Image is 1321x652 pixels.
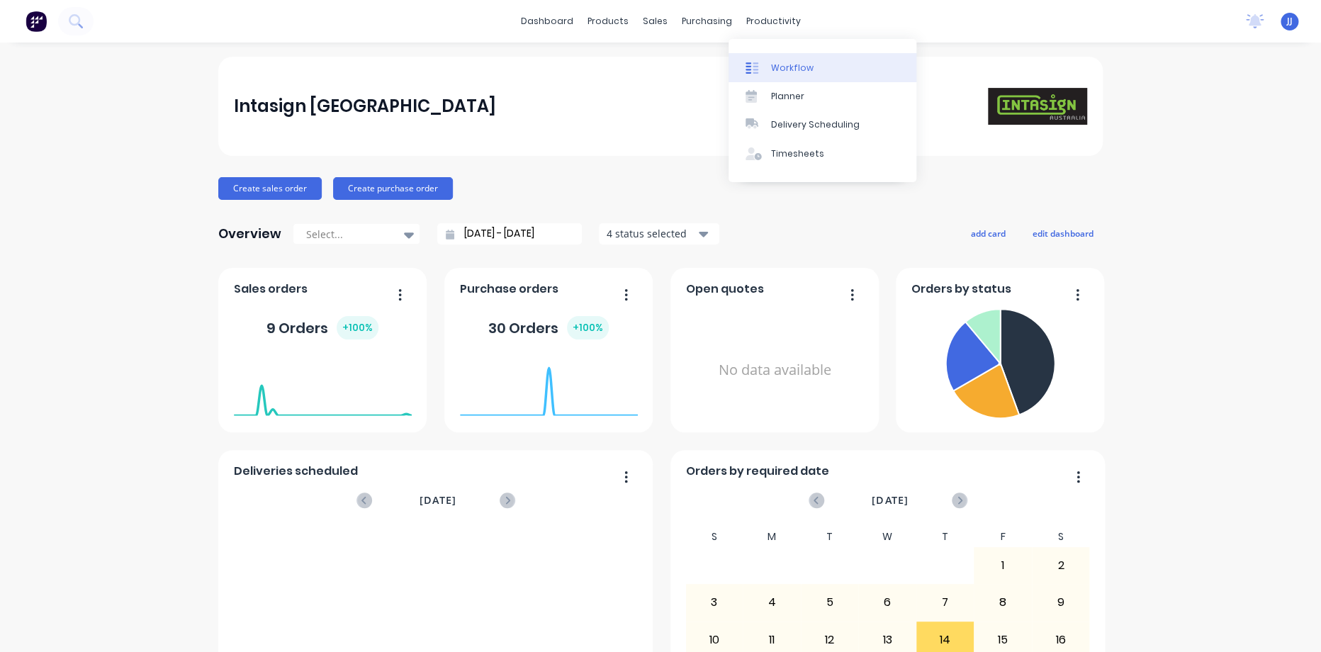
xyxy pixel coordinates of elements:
[685,527,743,547] div: S
[234,92,496,120] div: Intasign [GEOGRAPHIC_DATA]
[234,281,308,298] span: Sales orders
[218,177,322,200] button: Create sales order
[872,493,909,508] span: [DATE]
[974,527,1032,547] div: F
[739,11,808,32] div: productivity
[801,527,859,547] div: T
[729,82,916,111] a: Planner
[580,11,636,32] div: products
[218,220,281,248] div: Overview
[333,177,453,200] button: Create purchase order
[917,585,974,620] div: 7
[266,316,378,339] div: 9 Orders
[771,147,824,160] div: Timesheets
[1287,15,1293,28] span: JJ
[599,223,719,244] button: 4 status selected
[771,90,804,103] div: Planner
[743,527,801,547] div: M
[858,527,916,547] div: W
[567,316,609,339] div: + 100 %
[686,463,829,480] span: Orders by required date
[771,62,814,74] div: Workflow
[686,303,864,437] div: No data available
[916,527,974,547] div: T
[988,88,1087,125] img: Intasign Australia
[729,111,916,139] a: Delivery Scheduling
[420,493,456,508] span: [DATE]
[636,11,675,32] div: sales
[974,548,1031,583] div: 1
[1033,548,1089,583] div: 2
[771,118,860,131] div: Delivery Scheduling
[460,281,558,298] span: Purchase orders
[962,224,1015,242] button: add card
[488,316,609,339] div: 30 Orders
[911,281,1011,298] span: Orders by status
[802,585,858,620] div: 5
[607,226,696,241] div: 4 status selected
[675,11,739,32] div: purchasing
[729,140,916,168] a: Timesheets
[974,585,1031,620] div: 8
[686,281,764,298] span: Open quotes
[514,11,580,32] a: dashboard
[743,585,800,620] div: 4
[686,585,743,620] div: 3
[337,316,378,339] div: + 100 %
[859,585,916,620] div: 6
[1023,224,1103,242] button: edit dashboard
[26,11,47,32] img: Factory
[729,53,916,81] a: Workflow
[1032,527,1090,547] div: S
[1033,585,1089,620] div: 9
